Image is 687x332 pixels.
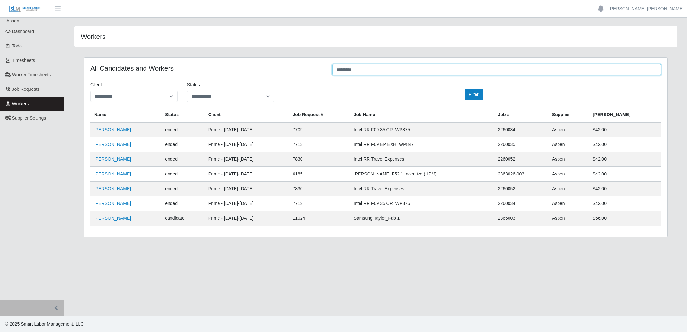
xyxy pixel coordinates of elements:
td: 2260052 [494,152,548,167]
td: $42.00 [589,167,661,182]
td: 7709 [289,122,350,137]
td: ended [161,167,204,182]
td: 2260034 [494,196,548,211]
td: Aspen [548,211,589,226]
td: Prime - [DATE]-[DATE] [204,182,289,196]
td: 2260035 [494,137,548,152]
span: Worker Timesheets [12,72,51,77]
td: Intel RR F09 EP EXH_WP847 [350,137,494,152]
td: $42.00 [589,152,661,167]
td: 7830 [289,182,350,196]
span: © 2025 Smart Labor Management, LLC [5,321,84,327]
span: Timesheets [12,58,35,63]
a: [PERSON_NAME] [94,201,131,206]
span: Supplier Settings [12,115,46,121]
a: [PERSON_NAME] [94,216,131,221]
td: ended [161,182,204,196]
td: Prime - [DATE]-[DATE] [204,211,289,226]
a: [PERSON_NAME] [94,127,131,132]
a: [PERSON_NAME] [94,157,131,162]
td: Prime - [DATE]-[DATE] [204,167,289,182]
td: $42.00 [589,122,661,137]
td: Intel RR F09 35 CR_WP875 [350,122,494,137]
label: Status: [187,81,201,88]
td: Intel RR Travel Expenses [350,182,494,196]
h4: All Candidates and Workers [90,64,323,72]
th: Status [161,107,204,123]
td: Prime - [DATE]-[DATE] [204,152,289,167]
td: $42.00 [589,182,661,196]
td: Samsung Taylor_Fab 1 [350,211,494,226]
td: $56.00 [589,211,661,226]
th: Job Request # [289,107,350,123]
button: Filter [465,89,483,100]
span: Aspen [6,18,19,23]
td: Intel RR Travel Expenses [350,152,494,167]
td: Aspen [548,137,589,152]
td: 2260034 [494,122,548,137]
th: [PERSON_NAME] [589,107,661,123]
td: 2363026-003 [494,167,548,182]
span: Todo [12,43,22,48]
td: ended [161,152,204,167]
td: candidate [161,211,204,226]
span: Workers [12,101,29,106]
th: Client [204,107,289,123]
td: 11024 [289,211,350,226]
label: Client: [90,81,103,88]
td: ended [161,137,204,152]
th: Supplier [548,107,589,123]
a: [PERSON_NAME] [94,171,131,176]
td: 2365003 [494,211,548,226]
td: 7713 [289,137,350,152]
th: Job # [494,107,548,123]
td: Aspen [548,196,589,211]
th: Job Name [350,107,494,123]
a: [PERSON_NAME] [94,186,131,191]
td: 7712 [289,196,350,211]
td: 2260052 [494,182,548,196]
td: Intel RR F09 35 CR_WP875 [350,196,494,211]
td: $42.00 [589,196,661,211]
td: Aspen [548,152,589,167]
td: 7830 [289,152,350,167]
a: [PERSON_NAME] [PERSON_NAME] [609,5,684,12]
th: Name [90,107,161,123]
span: Job Requests [12,87,40,92]
td: Prime - [DATE]-[DATE] [204,137,289,152]
span: Dashboard [12,29,34,34]
h4: Workers [81,32,321,40]
td: Prime - [DATE]-[DATE] [204,122,289,137]
td: ended [161,122,204,137]
td: 6185 [289,167,350,182]
td: Aspen [548,122,589,137]
a: [PERSON_NAME] [94,142,131,147]
img: SLM Logo [9,5,41,13]
td: $42.00 [589,137,661,152]
td: ended [161,196,204,211]
td: Aspen [548,182,589,196]
td: Aspen [548,167,589,182]
td: [PERSON_NAME] F52.1 Incentive (HPM) [350,167,494,182]
td: Prime - [DATE]-[DATE] [204,196,289,211]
